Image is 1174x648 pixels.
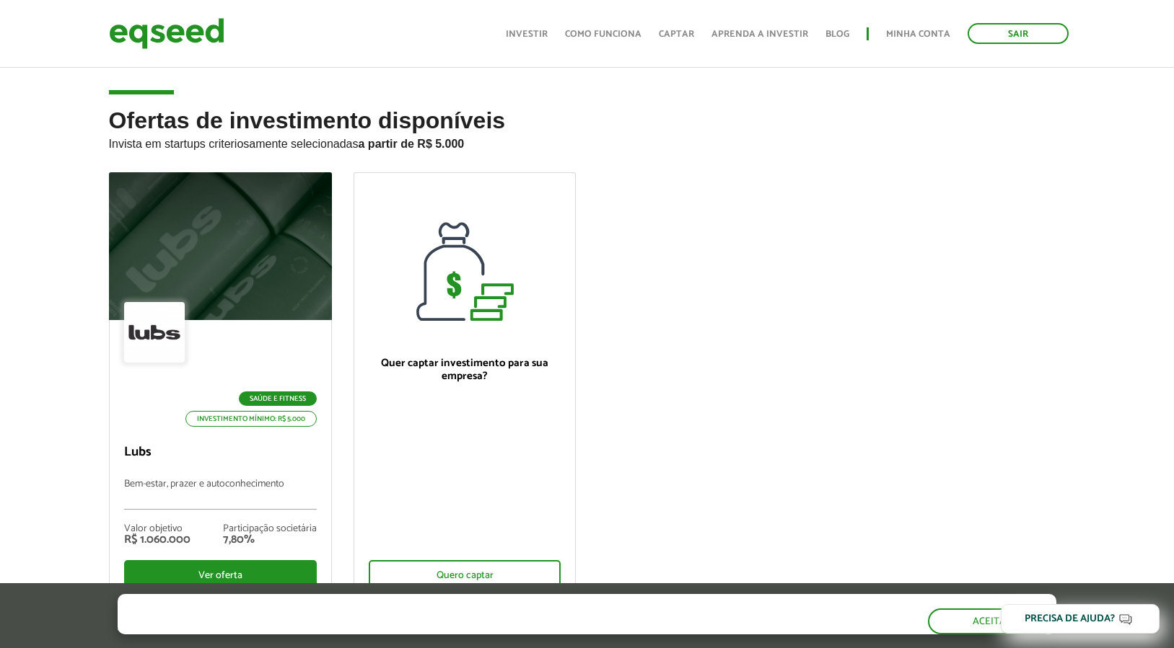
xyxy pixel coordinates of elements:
img: EqSeed [109,14,224,53]
a: Captar [659,30,694,39]
a: Blog [825,30,849,39]
div: Participação societária [223,524,317,534]
a: Como funciona [565,30,641,39]
div: Valor objetivo [124,524,190,534]
a: Investir [506,30,548,39]
h5: O site da EqSeed utiliza cookies para melhorar sua navegação. [118,594,640,616]
a: Quer captar investimento para sua empresa? Quero captar [354,172,577,602]
a: Saúde e Fitness Investimento mínimo: R$ 5.000 Lubs Bem-estar, prazer e autoconhecimento Valor obj... [109,172,332,601]
p: Quer captar investimento para sua empresa? [369,357,561,383]
p: Ao clicar em "aceitar", você aceita nossa . [118,620,640,634]
p: Lubs [124,445,317,461]
p: Investimento mínimo: R$ 5.000 [185,411,317,427]
p: Bem-estar, prazer e autoconhecimento [124,479,317,510]
h2: Ofertas de investimento disponíveis [109,108,1066,172]
p: Saúde e Fitness [239,391,317,406]
a: Aprenda a investir [711,30,808,39]
strong: a partir de R$ 5.000 [359,138,465,150]
a: Minha conta [886,30,950,39]
p: Invista em startups criteriosamente selecionadas [109,133,1066,151]
button: Aceitar [928,608,1056,634]
div: Ver oferta [124,560,317,590]
a: política de privacidade e de cookies [308,621,475,634]
a: Sair [968,23,1069,44]
div: R$ 1.060.000 [124,534,190,546]
div: Quero captar [369,560,561,590]
div: 7,80% [223,534,317,546]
